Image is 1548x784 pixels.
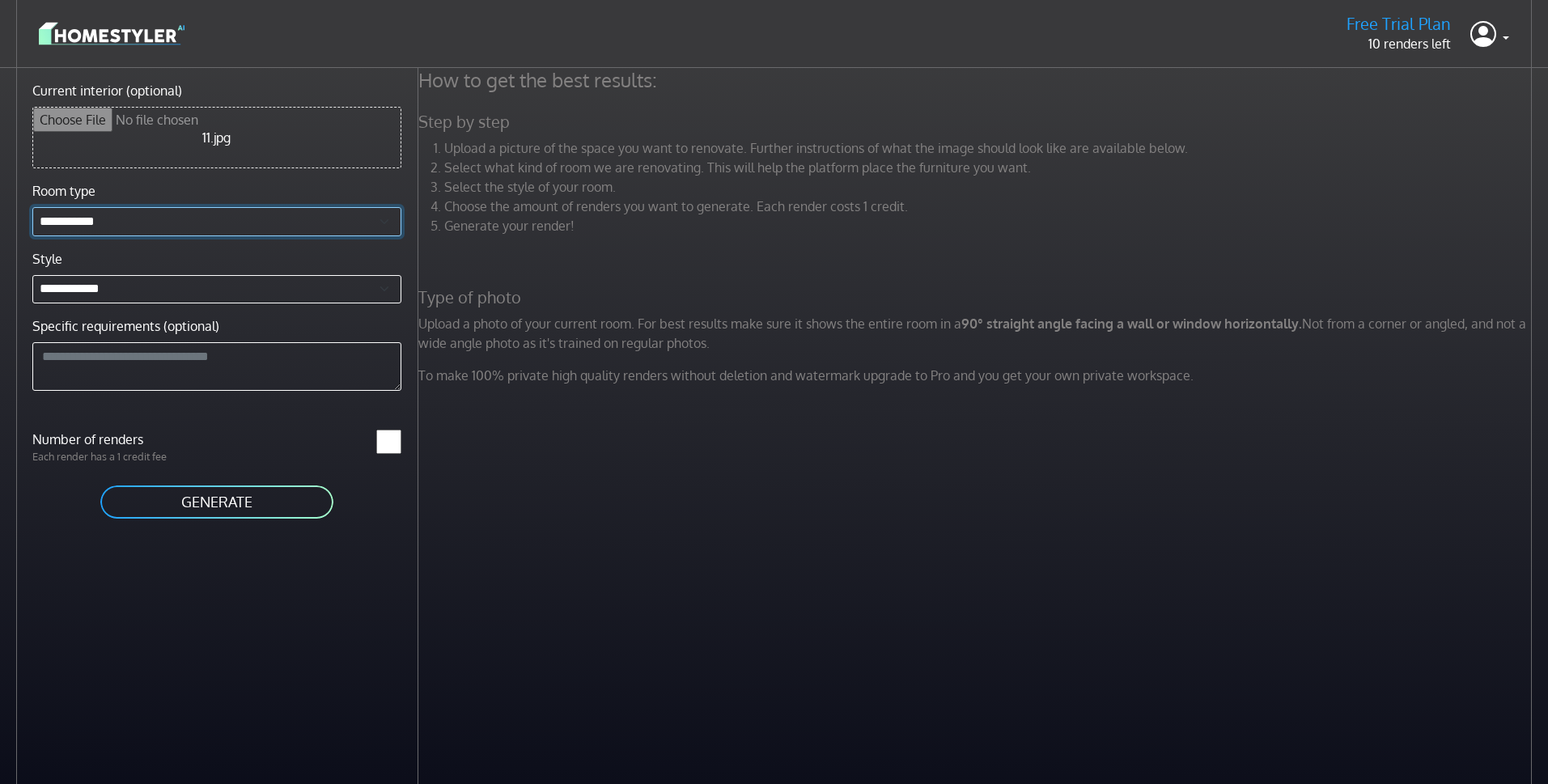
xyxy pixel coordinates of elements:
[32,249,62,269] label: Style
[409,287,1546,307] h5: Type of photo
[39,19,184,48] img: logo-3de290ba35641baa71223ecac5eacb59cb85b4c7fdf211dc9aaecaaee71ea2f8.svg
[99,484,335,520] button: GENERATE
[32,316,219,336] label: Specific requirements (optional)
[444,138,1537,158] li: Upload a picture of the space you want to renovate. Further instructions of what the image should...
[1347,14,1451,34] h5: Free Trial Plan
[23,449,217,464] p: Each render has a 1 credit fee
[444,216,1537,235] li: Generate your render!
[409,314,1546,353] p: Upload a photo of your current room. For best results make sure it shows the entire room in a Not...
[444,158,1537,177] li: Select what kind of room we are renovating. This will help the platform place the furniture you w...
[1347,34,1451,53] p: 10 renders left
[23,430,217,449] label: Number of renders
[444,197,1537,216] li: Choose the amount of renders you want to generate. Each render costs 1 credit.
[444,177,1537,197] li: Select the style of your room.
[32,81,182,100] label: Current interior (optional)
[32,181,95,201] label: Room type
[409,68,1546,92] h4: How to get the best results:
[961,316,1302,332] strong: 90° straight angle facing a wall or window horizontally.
[409,366,1546,385] p: To make 100% private high quality renders without deletion and watermark upgrade to Pro and you g...
[409,112,1546,132] h5: Step by step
